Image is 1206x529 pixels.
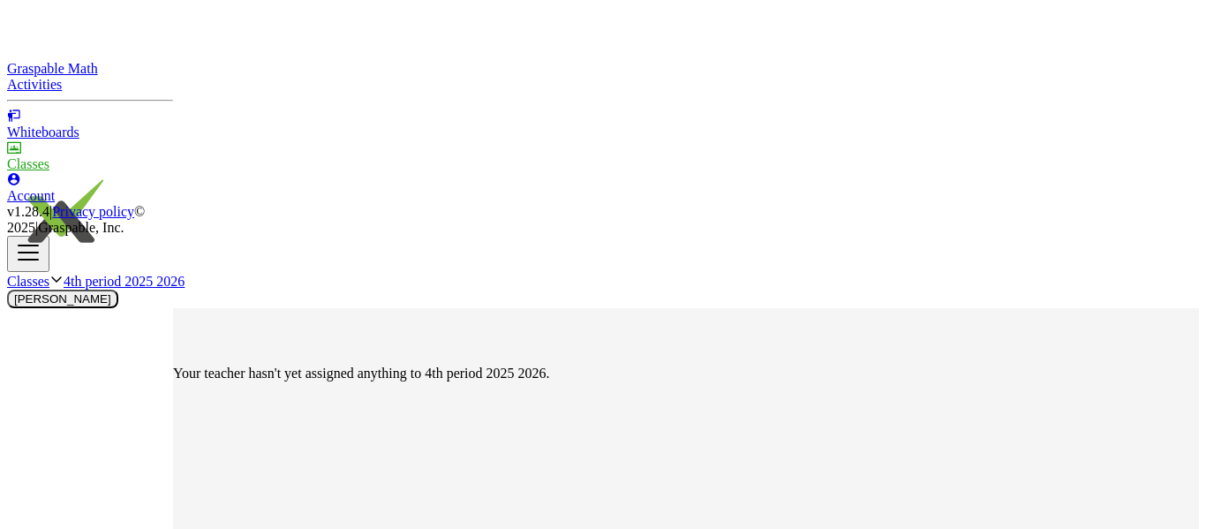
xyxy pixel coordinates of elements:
[7,140,173,172] a: Classes
[173,366,1199,382] div: Your teacher hasn't yet assigned anything to 4th period 2025 2026.
[7,188,173,204] div: Account
[7,172,173,204] a: Account
[38,220,124,235] span: Graspable, Inc.
[7,125,173,140] div: Whiteboards
[7,156,173,172] div: Classes
[35,220,38,235] span: |
[49,204,52,219] span: |
[7,164,113,270] img: gm-logo-CxLEg8GM.svg
[52,204,134,219] a: Privacy policy
[64,274,185,289] a: 4th period 2025 2026
[7,61,98,92] span: Graspable Math Activities
[7,204,49,219] span: v1.28.4
[7,290,118,308] button: [PERSON_NAME]
[7,274,49,289] a: Classes
[7,109,173,140] a: Whiteboards
[14,292,111,306] span: [PERSON_NAME]
[7,204,145,235] span: © 2025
